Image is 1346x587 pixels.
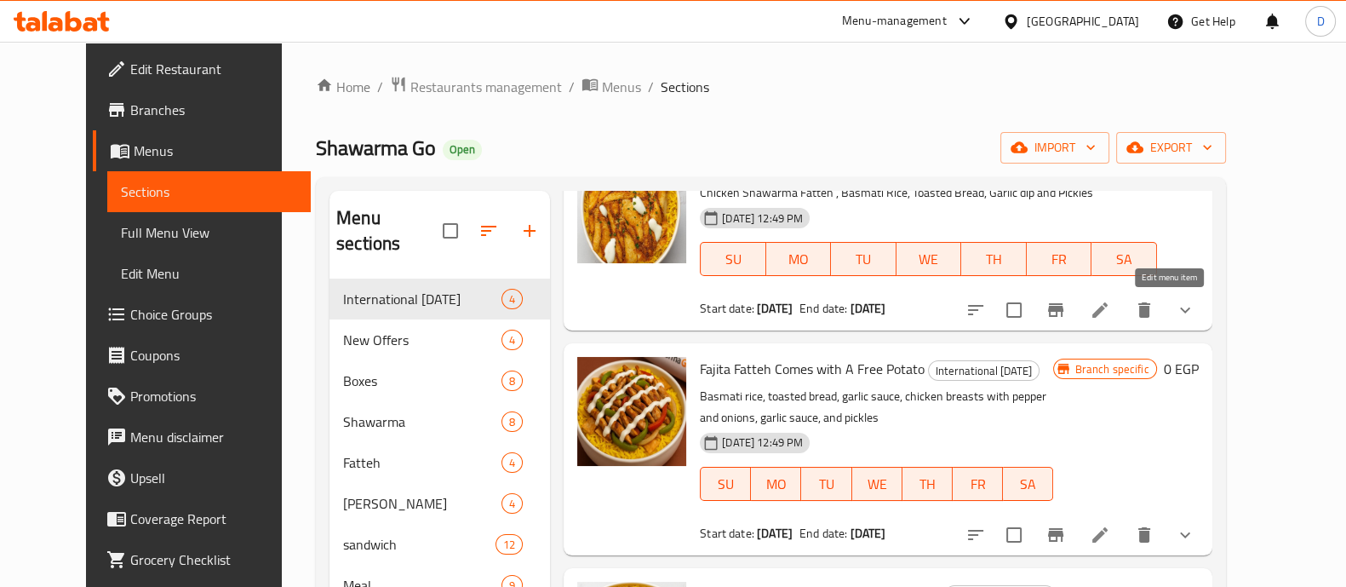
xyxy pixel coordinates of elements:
[130,345,297,365] span: Coupons
[831,242,896,276] button: TU
[842,11,947,32] div: Menu-management
[955,290,996,331] button: sort-choices
[93,89,311,130] a: Branches
[316,77,370,97] a: Home
[93,335,311,376] a: Coupons
[501,493,523,514] div: items
[502,414,522,430] span: 8
[509,210,550,251] button: Add section
[1091,242,1157,276] button: SA
[1175,300,1195,320] svg: Show Choices
[581,76,641,98] a: Menus
[661,77,709,97] span: Sections
[929,361,1039,381] span: International [DATE]
[130,100,297,120] span: Branches
[121,222,297,243] span: Full Menu View
[1175,525,1195,545] svg: Show Choices
[496,537,522,553] span: 12
[121,263,297,284] span: Edit Menu
[130,59,297,79] span: Edit Restaurant
[1316,12,1324,31] span: D
[1035,515,1076,555] button: Branch-specific-item
[502,496,522,512] span: 4
[850,522,885,544] b: [DATE]
[316,76,1226,98] nav: breadcrumb
[715,434,810,451] span: [DATE] 12:49 PM
[1164,357,1199,381] h6: 0 EGP
[130,427,297,447] span: Menu disclaimer
[93,458,311,498] a: Upsell
[577,357,686,466] img: Fajita Fatteh Comes with A Free Potato
[766,242,832,276] button: MO
[1003,467,1053,501] button: SA
[410,77,562,97] span: Restaurants management
[715,210,810,227] span: [DATE] 12:49 PM
[773,247,825,272] span: MO
[501,411,523,432] div: items
[700,297,754,319] span: Start date:
[343,330,501,350] span: New Offers
[1068,361,1155,377] span: Branch specific
[343,493,501,514] div: Maria
[390,76,562,98] a: Restaurants management
[801,467,851,501] button: TU
[896,242,962,276] button: WE
[1130,137,1212,158] span: export
[1027,12,1139,31] div: [GEOGRAPHIC_DATA]
[501,371,523,391] div: items
[130,468,297,488] span: Upsell
[329,524,550,565] div: sandwich12
[432,213,468,249] span: Select all sections
[343,534,495,555] span: sandwich
[501,452,523,473] div: items
[329,442,550,483] div: Fatteh4
[707,472,744,497] span: SU
[343,411,501,432] div: Shawarma
[838,247,890,272] span: TU
[343,452,501,473] span: Fatteh
[502,373,522,389] span: 8
[577,154,686,263] img: Shawarma Fatteh Comes with A Free Potato
[343,371,501,391] div: Boxes
[1027,242,1092,276] button: FR
[93,130,311,171] a: Menus
[968,247,1020,272] span: TH
[329,319,550,360] div: New Offers4
[1124,515,1165,555] button: delete
[859,472,896,497] span: WE
[121,181,297,202] span: Sections
[707,247,759,272] span: SU
[955,515,996,555] button: sort-choices
[329,401,550,442] div: Shawarma8
[648,77,654,97] li: /
[1010,472,1046,497] span: SA
[443,142,482,157] span: Open
[757,297,793,319] b: [DATE]
[751,467,801,501] button: MO
[909,472,946,497] span: TH
[501,289,523,309] div: items
[903,247,955,272] span: WE
[569,77,575,97] li: /
[343,289,501,309] div: International Potato Day
[850,297,885,319] b: [DATE]
[93,49,311,89] a: Edit Restaurant
[953,467,1003,501] button: FR
[852,467,902,501] button: WE
[1098,247,1150,272] span: SA
[502,332,522,348] span: 4
[329,279,550,319] div: International [DATE]4
[329,483,550,524] div: [PERSON_NAME]4
[700,467,751,501] button: SU
[1090,525,1110,545] a: Edit menu item
[93,539,311,580] a: Grocery Checklist
[808,472,845,497] span: TU
[996,292,1032,328] span: Select to update
[700,182,1156,204] p: Chicken Shawarma Fatteh , Basmati Rice, Toasted Bread, Garlic dip and Pickles
[700,386,1053,429] p: Basmati rice, toasted bread, garlic sauce, chicken breasts with pepper and onions, garlic sauce, ...
[758,472,794,497] span: MO
[329,360,550,401] div: Boxes8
